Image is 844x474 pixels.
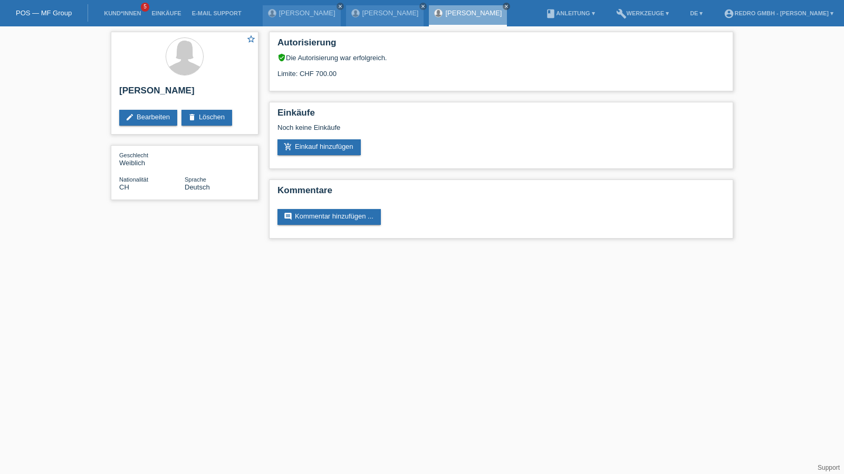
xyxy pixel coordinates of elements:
[246,34,256,45] a: star_border
[284,212,292,221] i: comment
[246,34,256,44] i: star_border
[181,110,232,126] a: deleteLöschen
[818,464,840,471] a: Support
[277,53,286,62] i: verified_user
[611,10,675,16] a: buildWerkzeuge ▾
[119,86,250,101] h2: [PERSON_NAME]
[504,4,509,9] i: close
[284,143,292,151] i: add_shopping_cart
[685,10,708,16] a: DE ▾
[277,53,725,62] div: Die Autorisierung war erfolgreich.
[277,37,725,53] h2: Autorisierung
[119,176,148,183] span: Nationalität
[277,62,725,78] div: Limite: CHF 700.00
[540,10,600,16] a: bookAnleitung ▾
[420,4,426,9] i: close
[503,3,510,10] a: close
[419,3,427,10] a: close
[718,10,839,16] a: account_circleRedro GmbH - [PERSON_NAME] ▾
[187,10,247,16] a: E-Mail Support
[119,152,148,158] span: Geschlecht
[545,8,556,19] i: book
[99,10,146,16] a: Kund*innen
[16,9,72,17] a: POS — MF Group
[119,151,185,167] div: Weiblich
[119,110,177,126] a: editBearbeiten
[337,3,344,10] a: close
[616,8,627,19] i: build
[185,183,210,191] span: Deutsch
[277,124,725,139] div: Noch keine Einkäufe
[146,10,186,16] a: Einkäufe
[279,9,335,17] a: [PERSON_NAME]
[188,113,196,121] i: delete
[445,9,502,17] a: [PERSON_NAME]
[338,4,343,9] i: close
[277,209,381,225] a: commentKommentar hinzufügen ...
[185,176,206,183] span: Sprache
[724,8,734,19] i: account_circle
[126,113,134,121] i: edit
[277,108,725,124] h2: Einkäufe
[277,139,361,155] a: add_shopping_cartEinkauf hinzufügen
[141,3,149,12] span: 5
[119,183,129,191] span: Schweiz
[362,9,419,17] a: [PERSON_NAME]
[277,185,725,201] h2: Kommentare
